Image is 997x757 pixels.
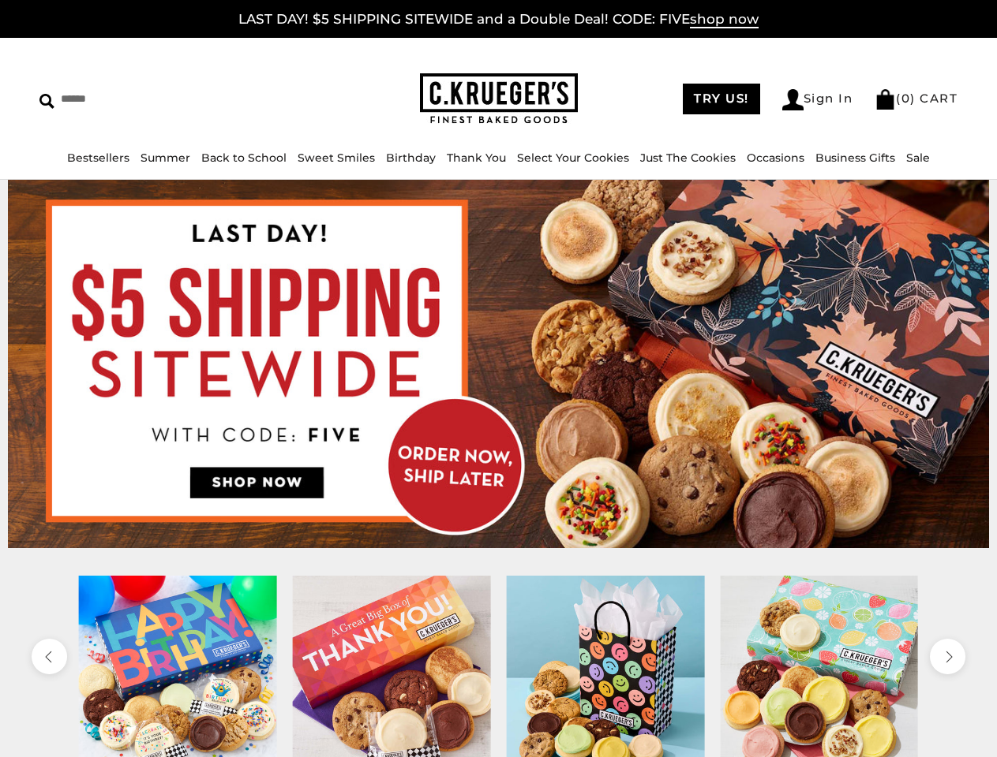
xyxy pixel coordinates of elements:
a: Sale [906,151,930,165]
span: shop now [690,11,759,28]
a: Bestsellers [67,151,129,165]
button: next [930,639,965,674]
a: Occasions [747,151,804,165]
a: Thank You [447,151,506,165]
img: Search [39,94,54,109]
a: Business Gifts [815,151,895,165]
a: (0) CART [875,91,958,106]
img: C.Krueger's Special Offer [8,180,989,548]
img: Account [782,89,804,110]
button: previous [32,639,67,674]
a: Sweet Smiles [298,151,375,165]
a: TRY US! [683,84,760,114]
input: Search [39,87,249,111]
a: Just The Cookies [640,151,736,165]
a: Summer [141,151,190,165]
a: Select Your Cookies [517,151,629,165]
span: 0 [901,91,911,106]
img: C.KRUEGER'S [420,73,578,125]
a: Sign In [782,89,853,110]
img: Bag [875,89,896,110]
a: Birthday [386,151,436,165]
a: Back to School [201,151,287,165]
a: LAST DAY! $5 SHIPPING SITEWIDE and a Double Deal! CODE: FIVEshop now [238,11,759,28]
